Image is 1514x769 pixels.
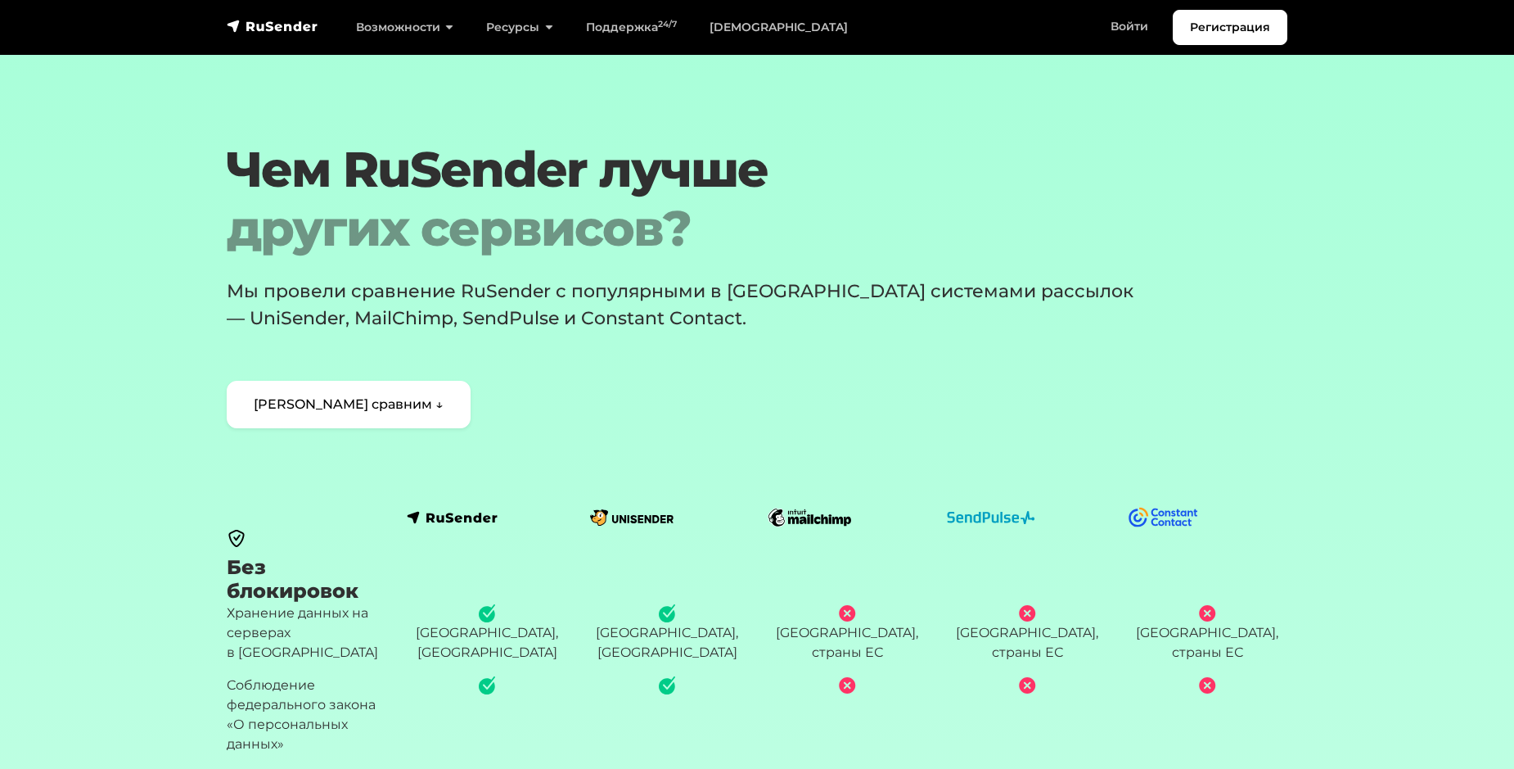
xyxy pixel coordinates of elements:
div: [GEOGRAPHIC_DATA], страны ЕС [1127,604,1287,663]
div: [GEOGRAPHIC_DATA], страны ЕС [947,604,1107,663]
div: [GEOGRAPHIC_DATA], [GEOGRAPHIC_DATA] [407,604,567,663]
div: [GEOGRAPHIC_DATA], страны ЕС [767,604,927,663]
a: Поддержка24/7 [570,11,693,44]
p: Мы провели сравнение RuSender с популярными в [GEOGRAPHIC_DATA] системами рассылок — UniSender, M... [227,278,1155,332]
h1: Чем RuSender лучше [227,140,1197,258]
a: Ресурсы [470,11,569,44]
img: logo-mailchimp.svg [767,507,856,528]
a: Регистрация [1173,10,1287,45]
a: Войти [1094,10,1165,43]
div: [GEOGRAPHIC_DATA], [GEOGRAPHIC_DATA] [587,604,747,663]
sup: 24/7 [658,19,677,29]
h3: Без блокировок [227,556,387,604]
img: logo-sendpulse.svg [947,511,1035,524]
p: Хранение данных на серверах в [GEOGRAPHIC_DATA] [227,604,387,663]
img: logo-constant-contact.svg [1127,507,1199,527]
img: black secure icon [227,528,246,548]
span: других сервисов? [227,199,1197,258]
a: Возможности [340,11,470,44]
img: logo-unisender.svg [587,509,677,526]
a: [DEMOGRAPHIC_DATA] [693,11,864,44]
p: Соблюдение федерального закона «О персональных данных» [227,676,387,754]
img: RuSender [227,18,318,34]
a: [PERSON_NAME] сравним ↓ [227,381,471,428]
img: logo-rusender.svg [407,509,498,526]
